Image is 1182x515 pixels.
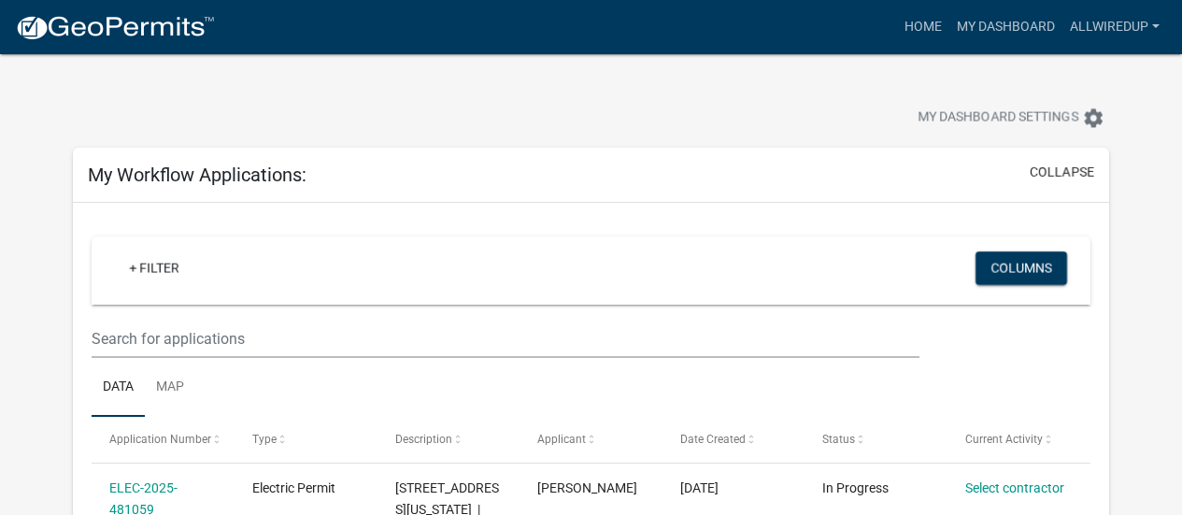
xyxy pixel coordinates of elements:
input: Search for applications [92,320,919,358]
span: Type [252,433,277,446]
button: My Dashboard Settingssettings [903,99,1119,136]
i: settings [1082,107,1104,129]
h5: My Workflow Applications: [88,164,306,186]
span: My Dashboard Settings [918,107,1078,129]
span: Craig Hinkle [537,480,637,495]
datatable-header-cell: Current Activity [947,417,1090,462]
a: + Filter [114,251,194,285]
a: Map [145,358,195,418]
span: In Progress [822,480,889,495]
datatable-header-cell: Application Number [92,417,235,462]
a: My Dashboard [949,9,1062,45]
span: Electric Permit [252,480,335,495]
span: 09/19/2025 [680,480,719,495]
span: Current Activity [965,433,1043,446]
button: Columns [976,251,1067,285]
datatable-header-cell: Status [805,417,947,462]
span: Status [822,433,855,446]
datatable-header-cell: Type [235,417,377,462]
a: Data [92,358,145,418]
button: collapse [1030,163,1094,182]
span: Application Number [109,433,211,446]
datatable-header-cell: Applicant [520,417,662,462]
datatable-header-cell: Description [377,417,520,462]
a: Select contractor [965,480,1064,495]
span: Applicant [537,433,586,446]
span: Date Created [680,433,746,446]
a: Home [897,9,949,45]
span: Description [395,433,452,446]
a: Allwiredup [1062,9,1167,45]
datatable-header-cell: Date Created [662,417,805,462]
